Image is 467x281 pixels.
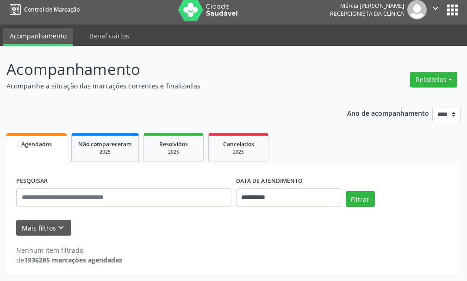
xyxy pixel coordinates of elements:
a: Central de Marcação [6,2,80,17]
button: Filtrar [346,191,375,207]
span: Recepcionista da clínica [330,10,404,18]
i:  [430,3,441,13]
span: Central de Marcação [24,6,80,13]
label: DATA DE ATENDIMENTO [236,174,303,188]
span: Agendados [21,140,52,148]
p: Ano de acompanhamento [347,107,429,119]
span: Resolvidos [159,140,188,148]
strong: 1936285 marcações agendadas [24,256,122,264]
i: keyboard_arrow_down [56,223,66,233]
label: PESQUISAR [16,174,48,188]
button: Mais filtroskeyboard_arrow_down [16,220,71,236]
p: Acompanhamento [6,58,324,81]
a: Beneficiários [83,28,136,44]
div: de [16,255,122,265]
button: Relatórios [410,72,457,87]
div: 2025 [150,149,197,156]
span: Não compareceram [78,140,132,148]
div: Nenhum item filtrado [16,245,122,255]
span: Cancelados [223,140,254,148]
div: 2025 [78,149,132,156]
div: 2025 [215,149,262,156]
button: apps [444,2,461,18]
div: Mércia [PERSON_NAME] [330,2,404,10]
a: Acompanhamento [3,28,73,46]
p: Acompanhe a situação das marcações correntes e finalizadas [6,81,324,91]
